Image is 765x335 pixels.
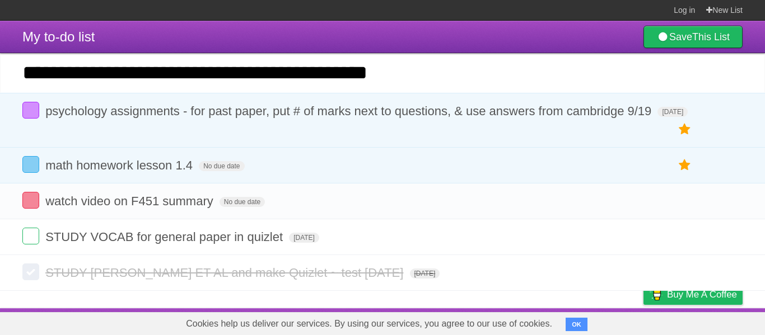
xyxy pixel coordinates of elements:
span: [DATE] [289,233,319,243]
label: Done [22,263,39,280]
label: Done [22,102,39,119]
span: [DATE] [657,107,688,117]
img: Buy me a coffee [649,285,664,304]
span: Cookies help us deliver our services. By using our services, you agree to our use of cookies. [175,313,563,335]
span: STUDY VOCAB for general paper in quizlet [45,230,286,244]
a: Developers [531,311,577,332]
span: No due date [220,197,265,207]
label: Done [22,156,39,173]
label: Star task [674,120,696,139]
a: SaveThis List [643,26,743,48]
a: About [495,311,518,332]
span: My to-do list [22,29,95,44]
a: Suggest a feature [672,311,743,332]
span: math homework lesson 1.4 [45,158,195,172]
span: STUDY [PERSON_NAME] ET AL and make Quizlet ~ test [DATE] [45,266,406,280]
label: Star task [674,156,696,174]
a: Terms [591,311,615,332]
button: OK [566,318,587,331]
span: watch video on F451 summary [45,194,216,208]
span: [DATE] [410,268,440,279]
span: No due date [199,161,244,171]
a: Privacy [629,311,658,332]
a: Buy me a coffee [643,284,743,305]
label: Done [22,192,39,209]
b: This List [692,31,730,43]
span: Buy me a coffee [667,285,737,304]
label: Done [22,228,39,244]
span: psychology assignments - for past paper, put # of marks next to questions, & use answers from cam... [45,104,654,118]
